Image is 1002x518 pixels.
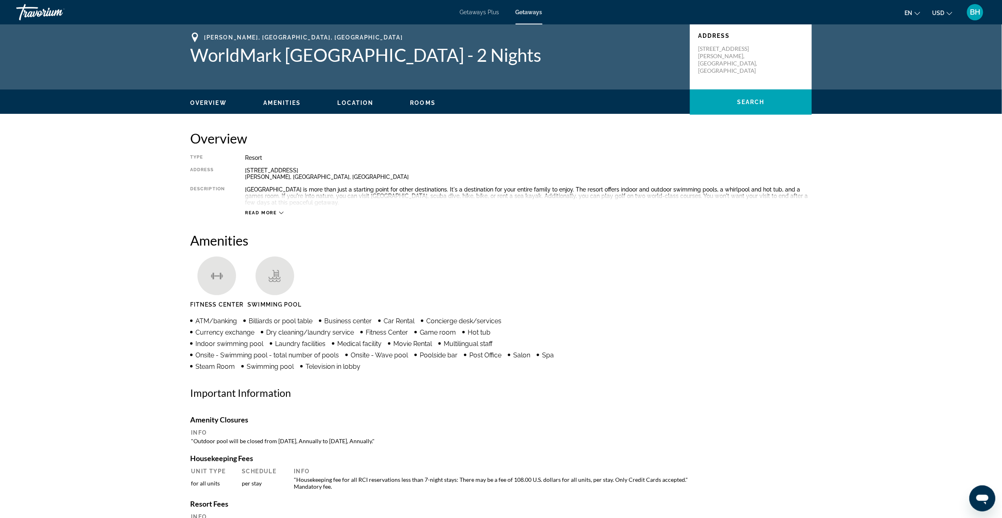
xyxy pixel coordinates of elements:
span: Multilingual staff [444,340,492,348]
span: Medical facility [337,340,382,348]
span: Search [737,99,765,105]
button: Amenities [263,99,301,107]
h2: Amenities [190,232,812,248]
iframe: Button to launch messaging window [969,485,995,511]
span: Laundry facilities [275,340,325,348]
span: Dry cleaning/laundry service [266,329,354,336]
th: Info [191,429,811,436]
span: Spa [542,351,554,359]
p: [STREET_ADDRESS] [PERSON_NAME], [GEOGRAPHIC_DATA], [GEOGRAPHIC_DATA] [698,45,763,74]
span: Game room [420,329,456,336]
span: Indoor swimming pool [195,340,263,348]
span: Movie Rental [393,340,432,348]
button: Read more [245,210,284,216]
span: Hot tub [468,329,490,336]
h4: Amenity Closures [190,415,812,424]
div: Type [190,155,225,161]
a: Getaways [516,9,542,15]
p: Address [698,33,804,39]
button: Search [690,89,812,115]
span: Salon [513,351,530,359]
h4: Housekeeping Fees [190,454,812,463]
span: Fitness Center [190,301,243,308]
a: Getaways Plus [460,9,499,15]
h4: Resort Fees [190,499,812,508]
td: "Outdoor pool will be closed from [DATE], Annually to [DATE], Annually." [191,437,811,445]
span: [PERSON_NAME], [GEOGRAPHIC_DATA], [GEOGRAPHIC_DATA] [204,34,403,41]
span: Currency exchange [195,329,254,336]
span: Billiards or pool table [249,317,312,325]
span: Swimming Pool [247,301,301,308]
button: Location [338,99,374,107]
div: Description [190,186,225,206]
span: Fitness Center [366,329,408,336]
button: User Menu [965,4,986,21]
span: Swimming pool [247,363,294,370]
th: Schedule [238,468,289,475]
button: Overview [190,99,227,107]
span: Concierge desk/services [426,317,501,325]
span: Car Rental [384,317,414,325]
span: Overview [190,100,227,106]
td: for all units [191,476,237,490]
td: per stay [238,476,289,490]
span: Onsite - Swimming pool - total number of pools [195,351,339,359]
span: ATM/banking [195,317,237,325]
span: Business center [324,317,372,325]
td: "Housekeeping fee for all RCI reservations less than 7-night stays: There may be a fee of 108.00 ... [290,476,811,490]
span: Read more [245,210,277,215]
button: Change currency [933,7,952,19]
span: Rooms [410,100,436,106]
div: [STREET_ADDRESS] [PERSON_NAME], [GEOGRAPHIC_DATA], [GEOGRAPHIC_DATA] [245,167,812,180]
th: Unit Type [191,468,237,475]
a: Travorium [16,2,98,23]
h1: WorldMark [GEOGRAPHIC_DATA] - 2 Nights [190,44,682,65]
button: Change language [905,7,920,19]
h2: Important Information [190,387,812,399]
span: Steam Room [195,363,235,370]
th: Info [290,468,811,475]
span: USD [933,10,945,16]
span: Television in lobby [306,363,360,370]
button: Rooms [410,99,436,107]
div: Resort [245,155,812,161]
span: en [905,10,913,16]
span: Post Office [469,351,501,359]
div: [GEOGRAPHIC_DATA] is more than just a starting point for other destinations. It's a destination f... [245,186,812,206]
h2: Overview [190,130,812,146]
div: Address [190,167,225,180]
span: Location [338,100,374,106]
span: Onsite - Wave pool [351,351,408,359]
span: BH [970,8,980,16]
span: Poolside bar [420,351,458,359]
span: Amenities [263,100,301,106]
